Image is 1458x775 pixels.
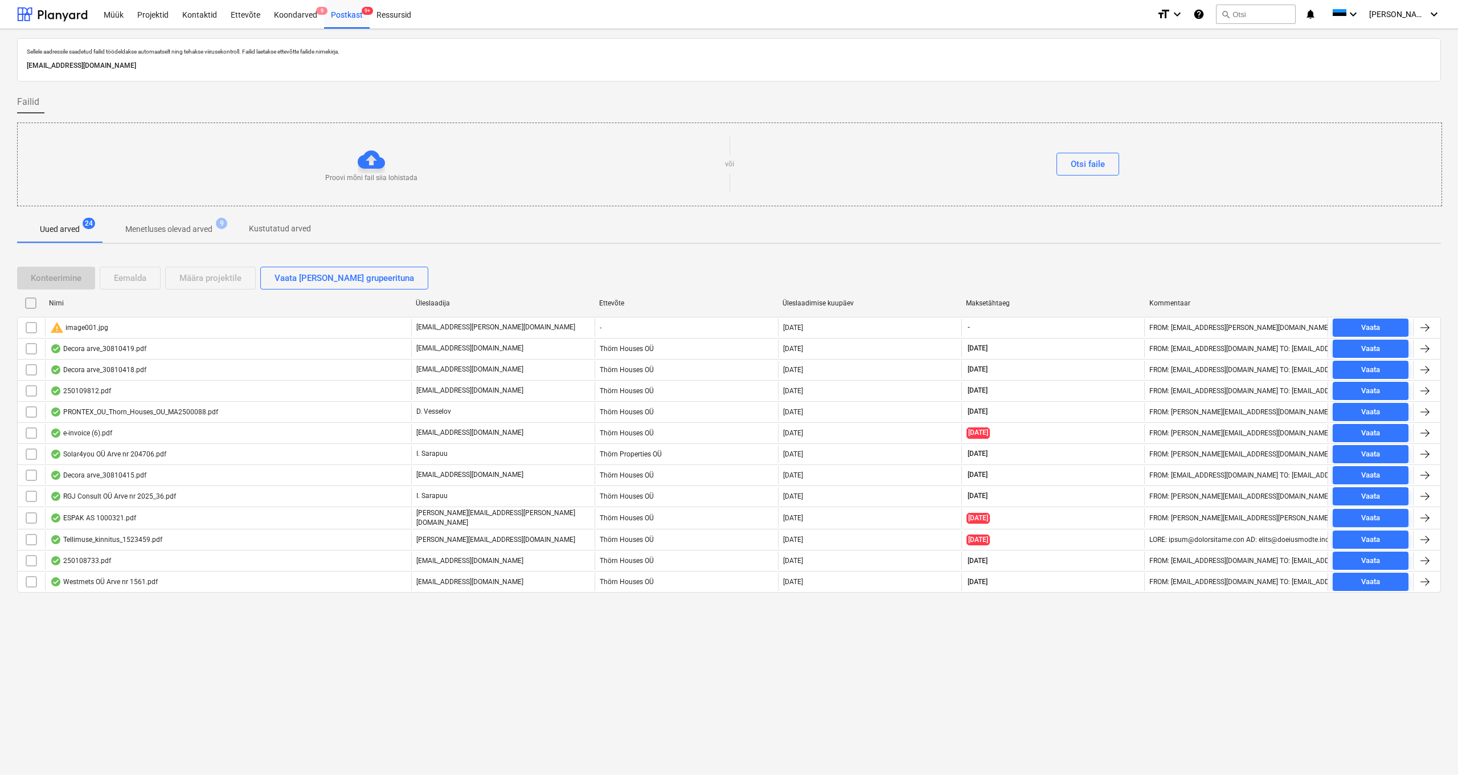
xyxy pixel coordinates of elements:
p: [EMAIL_ADDRESS][DOMAIN_NAME] [416,577,523,587]
div: Andmed failist loetud [50,535,62,544]
span: Failid [17,95,39,109]
div: Thörn Houses OÜ [595,573,778,591]
button: Vaata [1333,445,1408,463]
span: [PERSON_NAME] [1369,10,1426,19]
div: Thörn Houses OÜ [595,487,778,505]
i: keyboard_arrow_down [1170,7,1184,21]
span: [DATE] [966,577,989,587]
div: Thörn Houses OÜ [595,466,778,484]
div: Andmed failist loetud [50,365,62,374]
div: image001.jpg [50,321,108,335]
div: Andmed failist loetud [50,450,62,459]
span: [DATE] [966,365,989,374]
span: [DATE] [966,535,990,545]
div: Üleslaadimise kuupäev [783,299,957,307]
div: [DATE] [783,429,803,437]
div: Thörn Houses OÜ [595,340,778,358]
div: Vaata [1361,576,1380,589]
i: Abikeskus [1193,7,1205,21]
span: [DATE] [966,513,990,524]
div: [DATE] [783,492,803,500]
span: [DATE] [966,386,989,395]
span: 9+ [362,7,373,15]
span: search [1221,10,1230,19]
div: [DATE] [783,514,803,522]
div: Thörn Properties OÜ [595,445,778,463]
div: RGJ Consult OÜ Arve nr 2025_36.pdf [50,492,176,501]
button: Vaata [PERSON_NAME] grupeerituna [260,267,428,289]
div: Thörn Houses OÜ [595,508,778,528]
p: [EMAIL_ADDRESS][DOMAIN_NAME] [416,428,523,438]
div: Andmed failist loetud [50,513,62,523]
i: keyboard_arrow_down [1346,7,1360,21]
span: [DATE] [966,556,989,566]
div: PRONTEX_OU_Thorn_Houses_OU_MA2500088.pdf [50,407,218,417]
div: Decora arve_30810418.pdf [50,365,146,374]
div: [DATE] [783,450,803,458]
div: [DATE] [783,536,803,544]
div: Vaata [1361,469,1380,482]
div: Thörn Houses OÜ [595,382,778,400]
p: või [725,160,734,169]
div: Andmed failist loetud [50,407,62,417]
div: Solar4you OÜ Arve nr 204706.pdf [50,450,166,459]
div: - [595,319,778,337]
p: Uued arved [40,223,80,235]
div: Tellimuse_kinnitus_1523459.pdf [50,535,162,544]
p: [EMAIL_ADDRESS][DOMAIN_NAME] [416,470,523,480]
p: [EMAIL_ADDRESS][PERSON_NAME][DOMAIN_NAME] [416,323,575,332]
p: Sellele aadressile saadetud failid töödeldakse automaatselt ning tehakse viirusekontroll. Failid ... [27,48,1431,55]
i: notifications [1305,7,1316,21]
div: [DATE] [783,387,803,395]
button: Vaata [1333,552,1408,570]
button: Vaata [1333,509,1408,527]
span: [DATE] [966,449,989,459]
div: Nimi [49,299,407,307]
span: [DATE] [966,344,989,353]
p: I. Sarapuu [416,449,448,459]
button: Vaata [1333,319,1408,337]
div: Thörn Houses OÜ [595,424,778,442]
span: [DATE] [966,491,989,501]
div: [DATE] [783,578,803,586]
div: Thörn Houses OÜ [595,361,778,379]
div: Vaata [1361,321,1380,335]
div: ESPAK AS 1000321.pdf [50,513,136,523]
div: Üleslaadija [416,299,590,307]
div: Thörn Houses OÜ [595,552,778,570]
span: 9 [316,7,327,15]
p: [EMAIL_ADDRESS][DOMAIN_NAME] [416,556,523,566]
div: Andmed failist loetud [50,577,62,586]
div: Kommentaar [1149,299,1324,307]
p: [PERSON_NAME][EMAIL_ADDRESS][PERSON_NAME][DOMAIN_NAME] [416,508,590,528]
p: Proovi mõni fail siia lohistada [325,173,417,183]
div: [DATE] [783,408,803,416]
div: [DATE] [783,557,803,565]
button: Vaata [1333,361,1408,379]
div: Vaata [1361,554,1380,568]
p: [EMAIL_ADDRESS][DOMAIN_NAME] [416,344,523,353]
span: warning [50,321,64,335]
div: Vaata [1361,385,1380,398]
div: Andmed failist loetud [50,492,62,501]
span: 24 [83,218,95,229]
div: [DATE] [783,471,803,479]
button: Vaata [1333,487,1408,505]
button: Otsi [1216,5,1296,24]
p: I. Sarapuu [416,491,448,501]
span: [DATE] [966,407,989,417]
div: Maksetähtaeg [966,299,1140,307]
span: [DATE] [966,470,989,480]
p: D. Vesselov [416,407,451,417]
div: Vaata [1361,342,1380,356]
div: Andmed failist loetud [50,344,62,353]
div: [DATE] [783,345,803,353]
div: Andmed failist loetud [50,556,62,565]
div: Andmed failist loetud [50,386,62,395]
button: Otsi faile [1056,153,1119,176]
button: Vaata [1333,424,1408,442]
span: - [966,323,971,332]
div: Decora arve_30810415.pdf [50,471,146,480]
div: Decora arve_30810419.pdf [50,344,146,353]
div: Proovi mõni fail siia lohistadavõiOtsi faile [17,123,1442,206]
